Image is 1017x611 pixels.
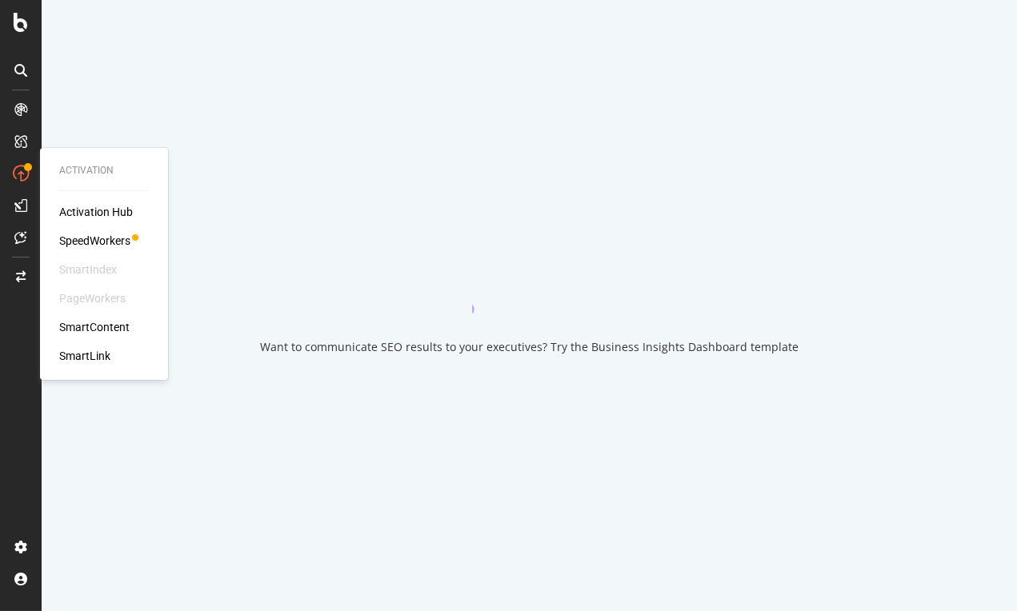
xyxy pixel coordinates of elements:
a: SmartContent [59,319,130,335]
div: animation [472,256,587,313]
div: PageWorkers [59,290,126,306]
a: Activation Hub [59,204,133,220]
a: SmartLink [59,348,110,364]
div: Want to communicate SEO results to your executives? Try the Business Insights Dashboard template [260,339,799,355]
a: SpeedWorkers [59,233,130,249]
div: Activation [59,164,149,178]
div: SmartIndex [59,262,117,278]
